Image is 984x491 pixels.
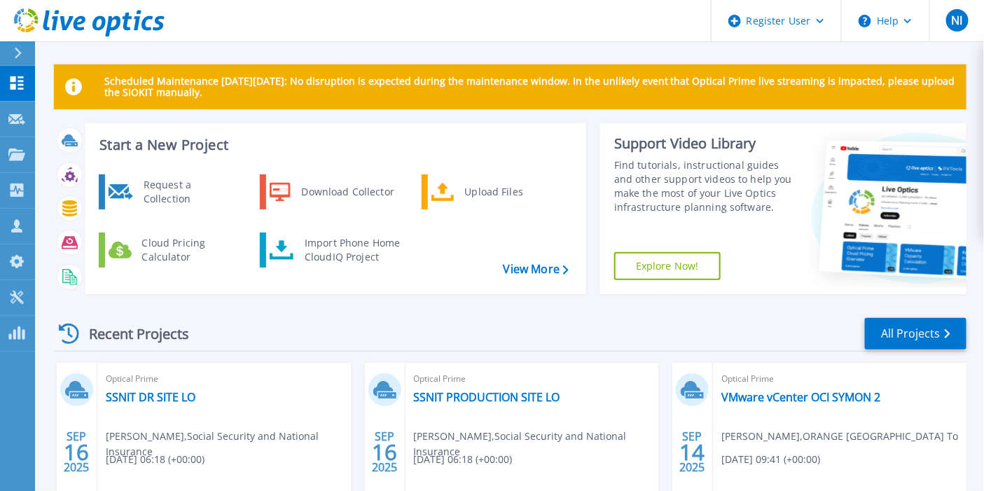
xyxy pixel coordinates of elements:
div: SEP 2025 [371,427,398,478]
div: Import Phone Home CloudIQ Project [298,236,407,264]
a: All Projects [865,318,966,350]
a: SSNIT PRODUCTION SITE LO [414,390,560,404]
span: 14 [680,446,705,458]
span: 16 [64,446,89,458]
div: Download Collector [295,178,401,206]
span: [DATE] 06:18 (+00:00) [414,452,513,467]
span: [PERSON_NAME] , Social Security and National Insurance [106,429,351,459]
div: Upload Files [458,178,562,206]
span: 16 [372,446,397,458]
a: Upload Files [422,174,565,209]
p: Scheduled Maintenance [DATE][DATE]: No disruption is expected during the maintenance window. In t... [104,76,955,98]
span: Optical Prime [106,371,342,387]
span: [PERSON_NAME] , Social Security and National Insurance [414,429,659,459]
div: SEP 2025 [63,427,90,478]
div: Cloud Pricing Calculator [135,236,239,264]
span: Optical Prime [721,371,958,387]
span: Optical Prime [414,371,651,387]
div: Recent Projects [54,317,208,351]
span: NI [951,15,962,26]
a: Explore Now! [614,252,721,280]
a: Download Collector [260,174,403,209]
div: SEP 2025 [679,427,706,478]
a: SSNIT DR SITE LO [106,390,195,404]
div: Request a Collection [137,178,239,206]
a: Cloud Pricing Calculator [99,233,242,268]
span: [DATE] 09:41 (+00:00) [721,452,820,467]
h3: Start a New Project [99,137,568,153]
a: View More [504,263,569,276]
span: [PERSON_NAME] , ORANGE [GEOGRAPHIC_DATA] To [721,429,958,444]
a: VMware vCenter OCI SYMON 2 [721,390,880,404]
div: Find tutorials, instructional guides and other support videos to help you make the most of your L... [614,158,797,214]
a: Request a Collection [99,174,242,209]
span: [DATE] 06:18 (+00:00) [106,452,205,467]
div: Support Video Library [614,134,797,153]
